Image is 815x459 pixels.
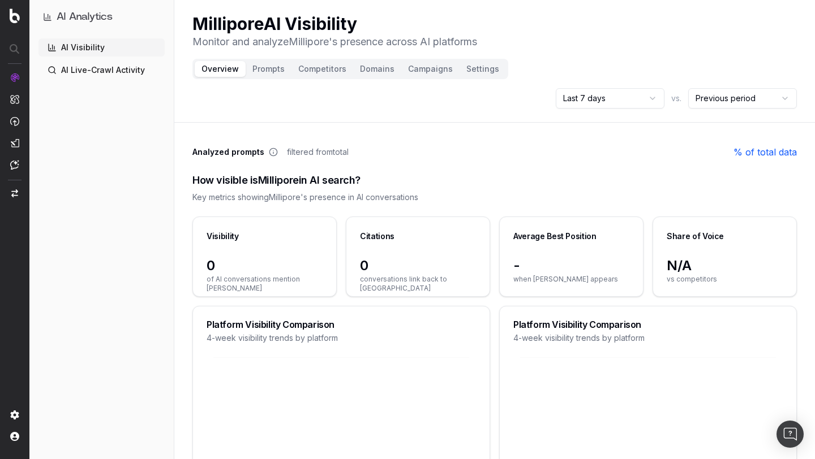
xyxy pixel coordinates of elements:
button: Campaigns [401,61,460,77]
img: Activation [10,116,19,126]
span: N/A [667,257,783,275]
div: Open Intercom Messenger [777,421,804,448]
a: AI Visibility [38,38,165,57]
div: Share of Voice [667,231,724,242]
img: Switch project [11,189,18,197]
div: Visibility [207,231,239,242]
span: filtered from total [287,146,349,158]
span: vs. [671,93,681,104]
img: Setting [10,410,19,419]
div: Citations [360,231,394,242]
button: AI Analytics [43,9,160,25]
span: vs competitors [667,275,783,284]
div: Platform Visibility Comparison [513,320,783,329]
div: 4-week visibility trends by platform [207,332,476,344]
button: Overview [195,61,246,77]
div: 4-week visibility trends by platform [513,332,783,344]
h1: AI Analytics [57,9,113,25]
img: Analytics [10,73,19,82]
span: 0 [207,257,323,275]
img: Botify logo [10,8,20,23]
img: Assist [10,160,19,170]
button: Domains [353,61,401,77]
div: Platform Visibility Comparison [207,320,476,329]
div: Key metrics showing Millipore 's presence in AI conversations [192,192,797,203]
a: % of total data [733,145,797,159]
span: - [513,257,629,275]
button: Settings [460,61,506,77]
div: Average Best Position [513,231,597,242]
p: Monitor and analyze Millipore 's presence across AI platforms [192,34,477,50]
span: of AI conversations mention [PERSON_NAME] [207,275,323,293]
img: Intelligence [10,94,19,104]
span: when [PERSON_NAME] appears [513,275,629,284]
button: Prompts [246,61,291,77]
a: AI Live-Crawl Activity [38,61,165,79]
span: 0 [360,257,476,275]
button: Competitors [291,61,353,77]
span: Analyzed prompts [192,146,264,158]
img: Studio [10,138,19,148]
img: My account [10,432,19,441]
div: How visible is Millipore in AI search? [192,172,797,188]
h1: Millipore AI Visibility [192,14,477,34]
span: conversations link back to [GEOGRAPHIC_DATA] [360,275,476,293]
